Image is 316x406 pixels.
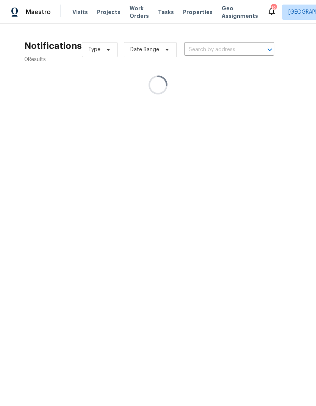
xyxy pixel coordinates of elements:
span: Projects [97,8,120,16]
h2: Notifications [24,42,82,50]
span: Geo Assignments [222,5,258,20]
span: Visits [72,8,88,16]
button: Open [264,44,275,55]
span: Date Range [130,46,159,54]
span: Work Orders [130,5,149,20]
span: Maestro [26,8,51,16]
div: 0 Results [24,56,82,63]
input: Search by address [184,44,253,56]
div: 12 [271,5,276,12]
span: Type [88,46,100,54]
span: Properties [183,8,213,16]
span: Tasks [158,9,174,15]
